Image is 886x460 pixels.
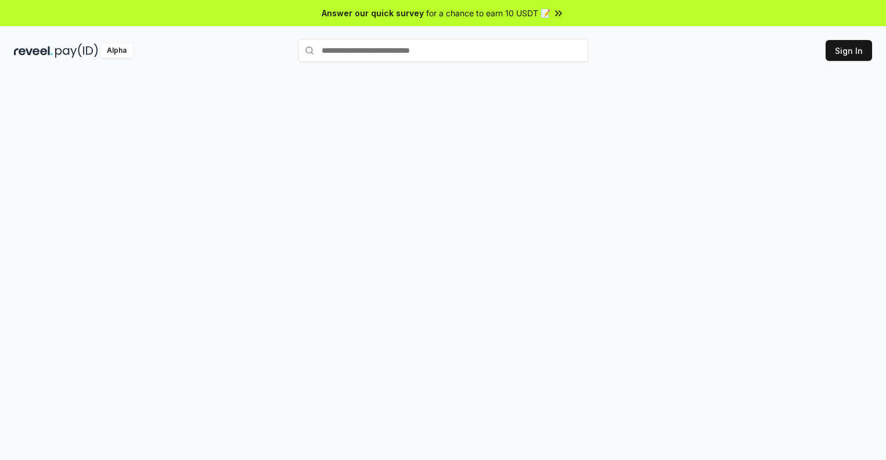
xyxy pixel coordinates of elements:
[100,44,133,58] div: Alpha
[55,44,98,58] img: pay_id
[322,7,424,19] span: Answer our quick survey
[826,40,872,61] button: Sign In
[426,7,550,19] span: for a chance to earn 10 USDT 📝
[14,44,53,58] img: reveel_dark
